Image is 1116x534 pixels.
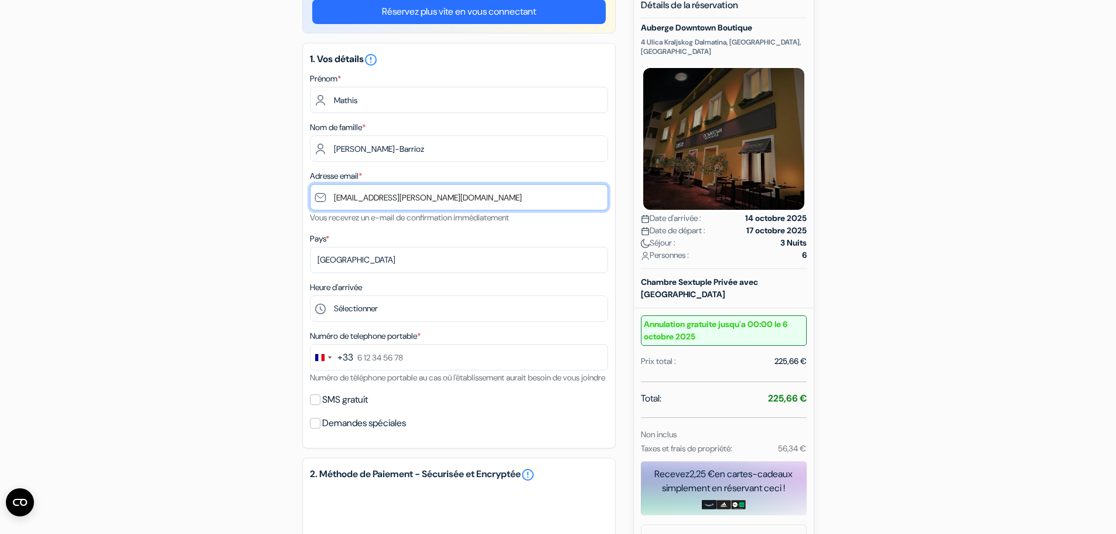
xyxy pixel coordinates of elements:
[641,429,677,440] small: Non inclus
[768,392,807,404] strong: 225,66 €
[641,212,701,225] span: Date d'arrivée :
[364,53,378,65] a: error_outline
[774,355,807,368] div: 225,66 €
[641,251,650,260] img: user_icon.svg
[310,184,608,210] input: Entrer adresse e-mail
[641,225,705,237] span: Date de départ :
[337,351,353,365] div: +33
[310,73,341,85] label: Prénom
[310,372,605,383] small: Numéro de téléphone portable au cas où l'établissement aurait besoin de vous joindre
[641,315,807,346] small: Annulation gratuite jusqu'a 00:00 le 6 octobre 2025
[690,468,715,480] span: 2,25 €
[310,212,509,223] small: Vous recevrez un e-mail de confirmation immédiatement
[310,87,608,113] input: Entrez votre prénom
[310,345,353,370] button: Change country, selected France (+33)
[310,135,608,162] input: Entrer le nom de famille
[322,392,368,408] label: SMS gratuit
[641,215,650,223] img: calendar.svg
[641,38,807,56] p: 4 Ulica Kraljskog Dalmatina, [GEOGRAPHIC_DATA], [GEOGRAPHIC_DATA]
[641,355,676,368] div: Prix total :
[641,227,650,236] img: calendar.svg
[364,53,378,67] i: error_outline
[778,443,806,454] small: 56,34 €
[310,330,421,342] label: Numéro de telephone portable
[310,53,608,67] h5: 1. Vos détails
[322,415,406,431] label: Demandes spéciales
[731,500,746,509] img: uber-uber-eats-card.png
[641,239,650,248] img: moon.svg
[641,23,807,33] h5: Auberge Downtown Boutique
[746,225,807,237] strong: 17 octobre 2025
[702,500,716,509] img: amazon-card-no-text.png
[802,249,807,261] strong: 6
[310,233,329,245] label: Pays
[521,468,535,482] a: error_outline
[641,237,675,249] span: Séjour :
[310,344,608,370] input: 6 12 34 56 78
[310,468,608,482] h5: 2. Méthode de Paiement - Sécurisée et Encryptée
[641,249,689,261] span: Personnes :
[641,277,758,300] b: Chambre Sextuple Privée avec [GEOGRAPHIC_DATA]
[716,500,731,509] img: adidas-card.png
[641,443,732,454] small: Taxes et frais de propriété:
[310,170,362,182] label: Adresse email
[641,392,661,406] span: Total:
[6,488,34,516] button: Ouvrir le widget CMP
[780,237,807,249] strong: 3 Nuits
[641,467,807,495] div: Recevez en cartes-cadeaux simplement en réservant ceci !
[310,281,362,294] label: Heure d'arrivée
[745,212,807,225] strong: 14 octobre 2025
[310,121,366,134] label: Nom de famille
